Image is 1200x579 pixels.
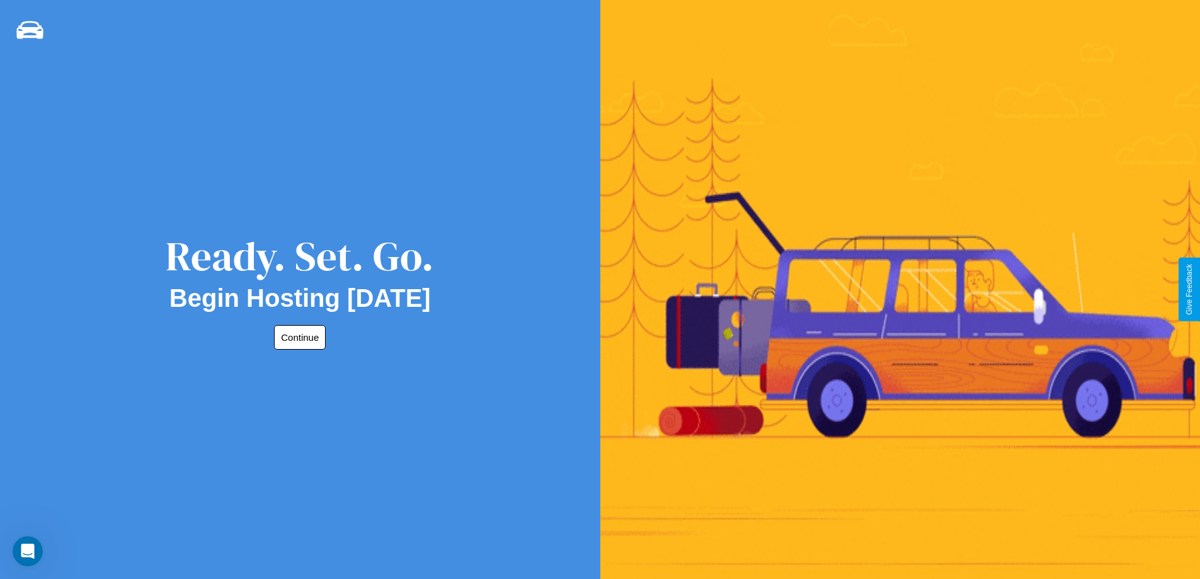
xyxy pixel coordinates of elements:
button: Continue [274,325,326,350]
h2: Begin Hosting [DATE] [169,284,431,312]
div: Ready. Set. Go. [166,228,434,284]
div: Give Feedback [1185,264,1194,315]
iframe: Intercom live chat [13,536,43,566]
